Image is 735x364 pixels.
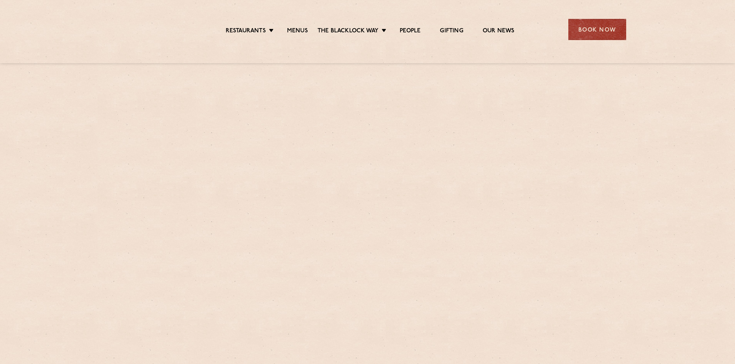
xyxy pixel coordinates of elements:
a: Menus [287,27,308,36]
a: Restaurants [226,27,266,36]
a: Gifting [440,27,463,36]
a: Our News [483,27,515,36]
a: People [400,27,421,36]
img: svg%3E [109,7,176,52]
div: Book Now [568,19,626,40]
a: The Blacklock Way [318,27,378,36]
